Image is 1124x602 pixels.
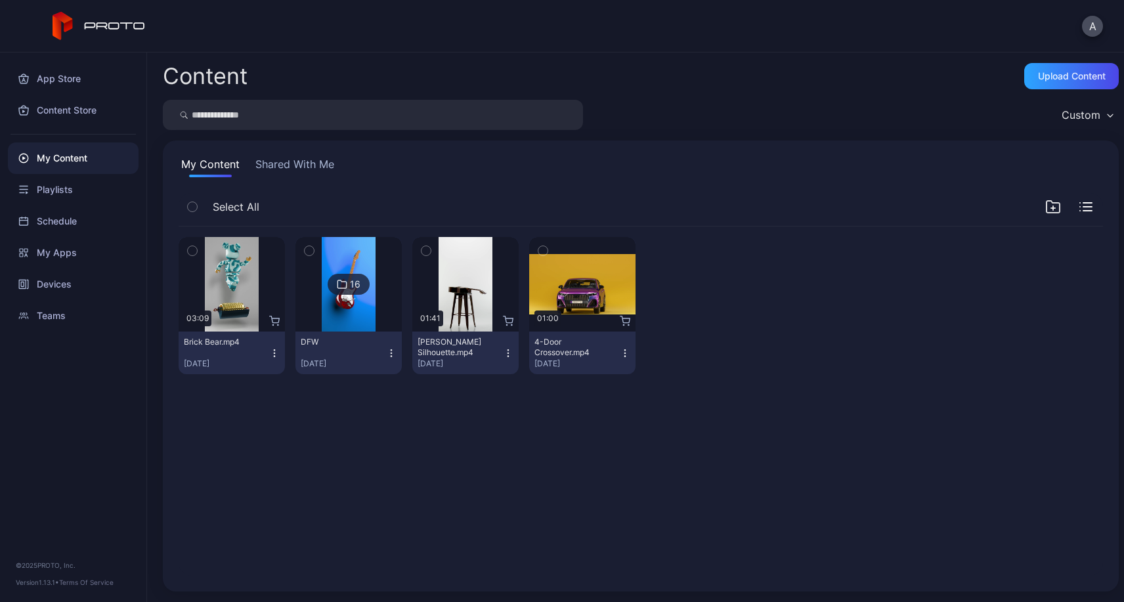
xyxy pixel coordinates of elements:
[8,237,139,269] a: My Apps
[184,337,256,347] div: Brick Bear.mp4
[8,142,139,174] a: My Content
[418,337,490,358] div: Billy Morrison's Silhouette.mp4
[412,332,519,374] button: [PERSON_NAME] Silhouette.mp4[DATE]
[1024,63,1119,89] button: Upload Content
[8,300,139,332] a: Teams
[8,95,139,126] a: Content Store
[8,63,139,95] a: App Store
[350,278,360,290] div: 16
[16,560,131,570] div: © 2025 PROTO, Inc.
[184,358,269,369] div: [DATE]
[1082,16,1103,37] button: A
[179,156,242,177] button: My Content
[1062,108,1100,121] div: Custom
[295,332,402,374] button: DFW[DATE]
[8,205,139,237] a: Schedule
[534,337,607,358] div: 4-Door Crossover.mp4
[529,332,636,374] button: 4-Door Crossover.mp4[DATE]
[59,578,114,586] a: Terms Of Service
[179,332,285,374] button: Brick Bear.mp4[DATE]
[301,337,373,347] div: DFW
[534,358,620,369] div: [DATE]
[253,156,337,177] button: Shared With Me
[418,358,503,369] div: [DATE]
[213,199,259,215] span: Select All
[163,65,248,87] div: Content
[8,269,139,300] a: Devices
[1038,71,1106,81] div: Upload Content
[8,174,139,205] a: Playlists
[1055,100,1119,130] button: Custom
[301,358,386,369] div: [DATE]
[16,578,59,586] span: Version 1.13.1 •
